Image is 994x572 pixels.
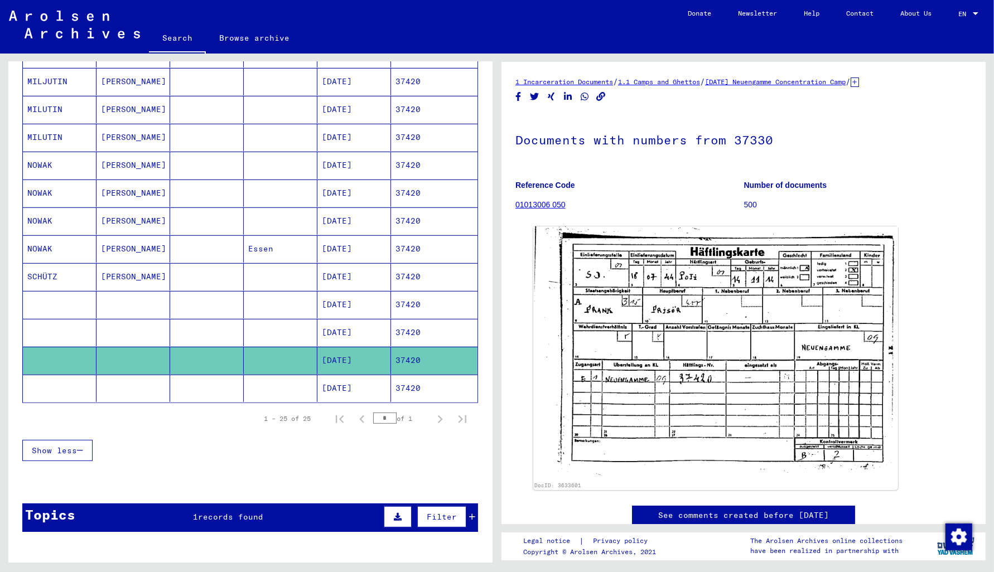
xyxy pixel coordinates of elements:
mat-cell: [DATE] [317,319,391,346]
mat-cell: 37420 [391,68,477,95]
mat-cell: [DATE] [317,96,391,123]
button: Share on Facebook [513,90,524,104]
b: Reference Code [515,181,575,190]
a: Browse archive [206,25,303,51]
a: DocID: 3633601 [534,482,581,488]
mat-cell: [DATE] [317,152,391,179]
mat-cell: 37420 [391,180,477,207]
mat-cell: [DATE] [317,375,391,402]
button: Share on LinkedIn [562,90,574,104]
h1: Documents with numbers from 37330 [515,114,972,163]
mat-cell: 37420 [391,207,477,235]
a: [DATE] Neuengamme Concentration Camp [705,77,846,86]
mat-cell: [PERSON_NAME] [96,124,170,151]
button: Copy link [595,90,607,104]
mat-cell: 37420 [391,152,477,179]
mat-cell: [PERSON_NAME] [96,180,170,207]
mat-cell: Essen [244,235,317,263]
div: | [523,535,661,547]
mat-cell: [PERSON_NAME] [96,152,170,179]
mat-cell: [DATE] [317,207,391,235]
span: / [700,76,705,86]
button: Share on Twitter [529,90,541,104]
mat-cell: NOWAK [23,235,96,263]
mat-cell: 37420 [391,96,477,123]
mat-cell: NOWAK [23,152,96,179]
span: / [613,76,618,86]
button: Previous page [351,408,373,430]
span: / [846,76,851,86]
p: The Arolsen Archives online collections [750,536,903,546]
button: First page [329,408,351,430]
span: Filter [427,512,457,522]
span: records found [198,512,263,522]
mat-cell: [DATE] [317,68,391,95]
mat-cell: [PERSON_NAME] [96,96,170,123]
img: yv_logo.png [935,532,977,560]
button: Share on WhatsApp [579,90,591,104]
span: EN [958,10,971,18]
mat-cell: 37420 [391,375,477,402]
a: Search [149,25,206,54]
mat-cell: MILUTIN [23,96,96,123]
mat-cell: [PERSON_NAME] [96,235,170,263]
mat-cell: MILJUTIN [23,68,96,95]
mat-cell: 37420 [391,263,477,290]
mat-cell: 37420 [391,291,477,318]
a: 1.1 Camps and Ghettos [618,77,700,86]
mat-cell: [DATE] [317,235,391,263]
mat-cell: NOWAK [23,180,96,207]
b: Number of documents [744,181,827,190]
p: 500 [744,199,972,211]
a: 1 Incarceration Documents [515,77,613,86]
mat-cell: [DATE] [317,263,391,290]
mat-cell: [DATE] [317,291,391,318]
span: 1 [193,512,198,522]
mat-cell: [DATE] [317,124,391,151]
mat-cell: [PERSON_NAME] [96,207,170,235]
mat-cell: NOWAK [23,207,96,235]
a: Legal notice [523,535,579,547]
mat-cell: 37420 [391,319,477,346]
div: of 1 [373,413,429,424]
mat-cell: SCHÜTZ [23,263,96,290]
a: Privacy policy [584,535,661,547]
button: Filter [417,506,466,527]
button: Last page [451,408,474,430]
a: 01013006 050 [515,200,566,209]
mat-cell: 37420 [391,347,477,374]
img: Change consent [945,523,972,550]
a: See comments created before [DATE] [658,510,829,521]
p: Copyright © Arolsen Archives, 2021 [523,547,661,557]
span: Show less [32,445,77,455]
mat-cell: MILUTIN [23,124,96,151]
button: Next page [429,408,451,430]
mat-cell: [DATE] [317,180,391,207]
div: Topics [25,505,75,525]
mat-cell: [PERSON_NAME] [96,263,170,290]
img: Arolsen_neg.svg [9,11,140,38]
button: Show less [22,440,93,461]
mat-cell: 37420 [391,124,477,151]
div: Change consent [945,523,972,550]
img: KzbSKGAAECBAgQIECAAAECBAgQIECAAIEnCkjqPHHU9ZlAUIHP5I7ETtBB1GwCBAgQIECAAAECBAgQIECAAAECBLoFJHW66Zx... [533,226,898,481]
button: Share on Xing [546,90,557,104]
mat-cell: 37420 [391,235,477,263]
div: 1 – 25 of 25 [264,414,311,424]
mat-cell: [PERSON_NAME] [96,68,170,95]
p: have been realized in partnership with [750,546,903,556]
mat-cell: [DATE] [317,347,391,374]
